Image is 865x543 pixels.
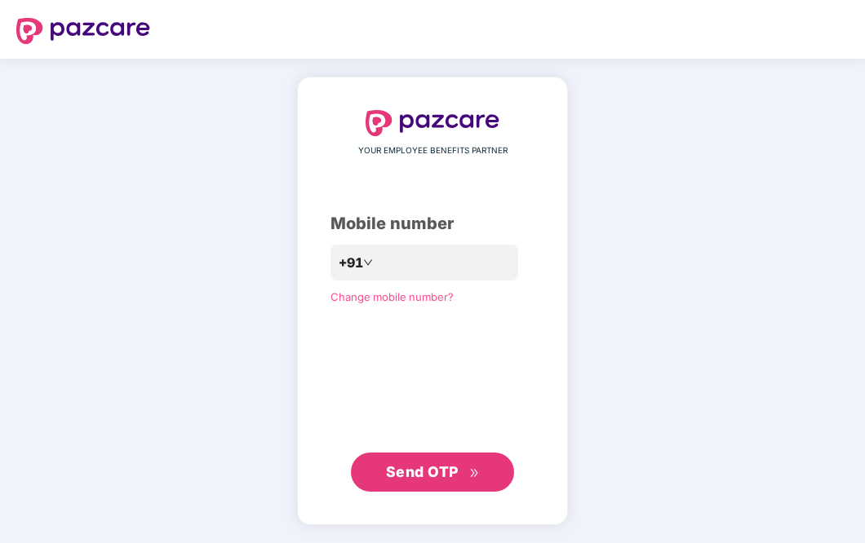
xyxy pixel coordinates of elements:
[363,258,373,267] span: down
[330,211,535,236] div: Mobile number
[469,468,480,479] span: double-right
[330,290,454,303] a: Change mobile number?
[339,253,363,273] span: +91
[366,110,499,136] img: logo
[16,18,150,44] img: logo
[386,463,459,480] span: Send OTP
[358,144,508,157] span: YOUR EMPLOYEE BENEFITS PARTNER
[351,452,514,492] button: Send OTPdouble-right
